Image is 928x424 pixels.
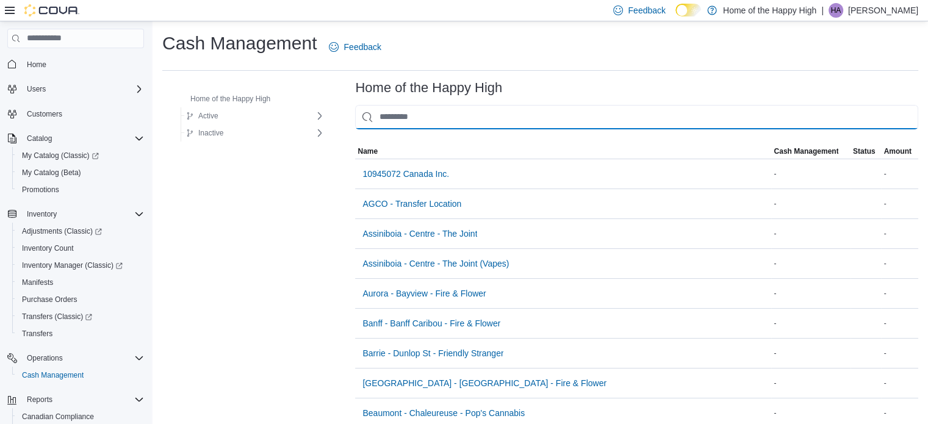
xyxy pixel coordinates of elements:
button: Cash Management [12,367,149,384]
div: - [881,406,918,420]
span: My Catalog (Classic) [17,148,144,163]
button: Home [2,56,149,73]
span: Manifests [22,278,53,287]
span: Adjustments (Classic) [17,224,144,239]
span: Users [27,84,46,94]
a: Home [22,57,51,72]
span: Inventory Manager (Classic) [17,258,144,273]
h3: Home of the Happy High [355,81,502,95]
div: - [771,406,850,420]
button: Cash Management [771,144,850,159]
div: - [771,226,850,241]
span: Customers [27,109,62,119]
div: - [881,196,918,211]
span: Dark Mode [675,16,676,17]
span: Purchase Orders [17,292,144,307]
span: Inactive [198,128,223,138]
span: Inventory Manager (Classic) [22,261,123,270]
span: Active [198,111,218,121]
span: Customers [22,106,144,121]
input: Dark Mode [675,4,701,16]
button: Banff - Banff Caribou - Fire & Flower [358,311,505,336]
span: Reports [27,395,52,404]
span: Beaumont - Chaleureuse - Pop's Cannabis [362,407,525,419]
span: Home [22,57,144,72]
span: Transfers (Classic) [17,309,144,324]
a: Customers [22,107,67,121]
button: Catalog [22,131,57,146]
span: Banff - Banff Caribou - Fire & Flower [362,317,500,329]
button: Amount [881,144,918,159]
div: - [881,226,918,241]
span: Reports [22,392,144,407]
span: Inventory Count [17,241,144,256]
span: 10945072 Canada Inc. [362,168,449,180]
span: Inventory [27,209,57,219]
span: Name [358,146,378,156]
span: My Catalog (Beta) [17,165,144,180]
span: HA [831,3,841,18]
img: Cova [24,4,79,16]
a: Adjustments (Classic) [12,223,149,240]
button: Barrie - Dunlop St - Friendly Stranger [358,341,508,365]
span: Catalog [22,131,144,146]
a: Transfers [17,326,57,341]
button: Active [181,109,223,123]
a: Purchase Orders [17,292,82,307]
input: This is a search bar. As you type, the results lower in the page will automatically filter. [355,105,918,129]
div: - [771,346,850,361]
span: Canadian Compliance [22,412,94,422]
button: Reports [22,392,57,407]
button: Reports [2,391,149,408]
p: | [821,3,824,18]
button: Users [2,81,149,98]
a: Transfers (Classic) [17,309,97,324]
button: Aurora - Bayview - Fire & Flower [358,281,491,306]
p: [PERSON_NAME] [848,3,918,18]
span: Barrie - Dunlop St - Friendly Stranger [362,347,503,359]
div: - [771,256,850,271]
a: Canadian Compliance [17,409,99,424]
button: AGCO - Transfer Location [358,192,466,216]
span: Feedback [628,4,665,16]
div: - [771,286,850,301]
button: My Catalog (Beta) [12,164,149,181]
a: Inventory Manager (Classic) [12,257,149,274]
span: Cash Management [22,370,84,380]
span: [GEOGRAPHIC_DATA] - [GEOGRAPHIC_DATA] - Fire & Flower [362,377,606,389]
span: Catalog [27,134,52,143]
div: - [881,346,918,361]
span: Cash Management [17,368,144,383]
h1: Cash Management [162,31,317,56]
div: - [771,167,850,181]
span: Promotions [22,185,59,195]
a: My Catalog (Classic) [12,147,149,164]
div: - [881,316,918,331]
a: Manifests [17,275,58,290]
p: Home of the Happy High [723,3,816,18]
span: Transfers (Classic) [22,312,92,322]
span: Transfers [22,329,52,339]
span: Users [22,82,144,96]
span: Purchase Orders [22,295,77,304]
div: - [881,286,918,301]
button: 10945072 Canada Inc. [358,162,454,186]
span: AGCO - Transfer Location [362,198,461,210]
div: - [771,196,850,211]
a: Feedback [324,35,386,59]
button: Customers [2,105,149,123]
button: Inventory Count [12,240,149,257]
button: Assiniboia - Centre - The Joint (Vapes) [358,251,514,276]
a: Inventory Count [17,241,79,256]
button: Catalog [2,130,149,147]
span: Aurora - Bayview - Fire & Flower [362,287,486,300]
div: - [771,376,850,390]
span: Operations [27,353,63,363]
div: - [881,256,918,271]
span: Feedback [344,41,381,53]
span: Operations [22,351,144,365]
div: - [881,376,918,390]
button: Inventory [22,207,62,221]
button: Transfers [12,325,149,342]
span: Promotions [17,182,144,197]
